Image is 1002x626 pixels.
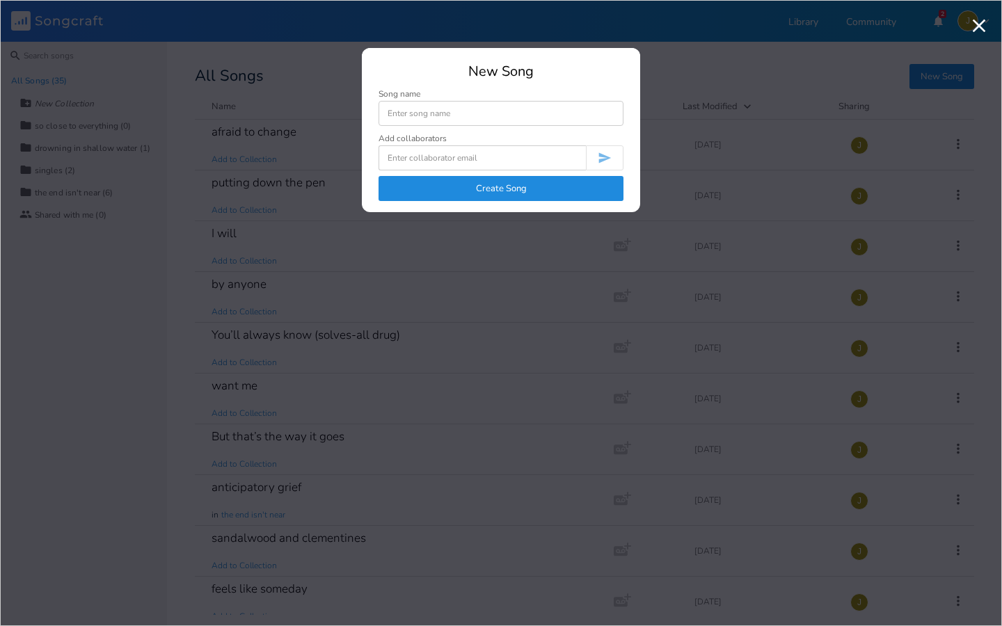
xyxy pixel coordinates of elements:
div: Add collaborators [379,134,447,143]
button: Invite [586,145,623,170]
div: Song name [379,90,623,98]
input: Enter song name [379,101,623,126]
button: Create Song [379,176,623,201]
input: Enter collaborator email [379,145,586,170]
div: New Song [379,65,623,79]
